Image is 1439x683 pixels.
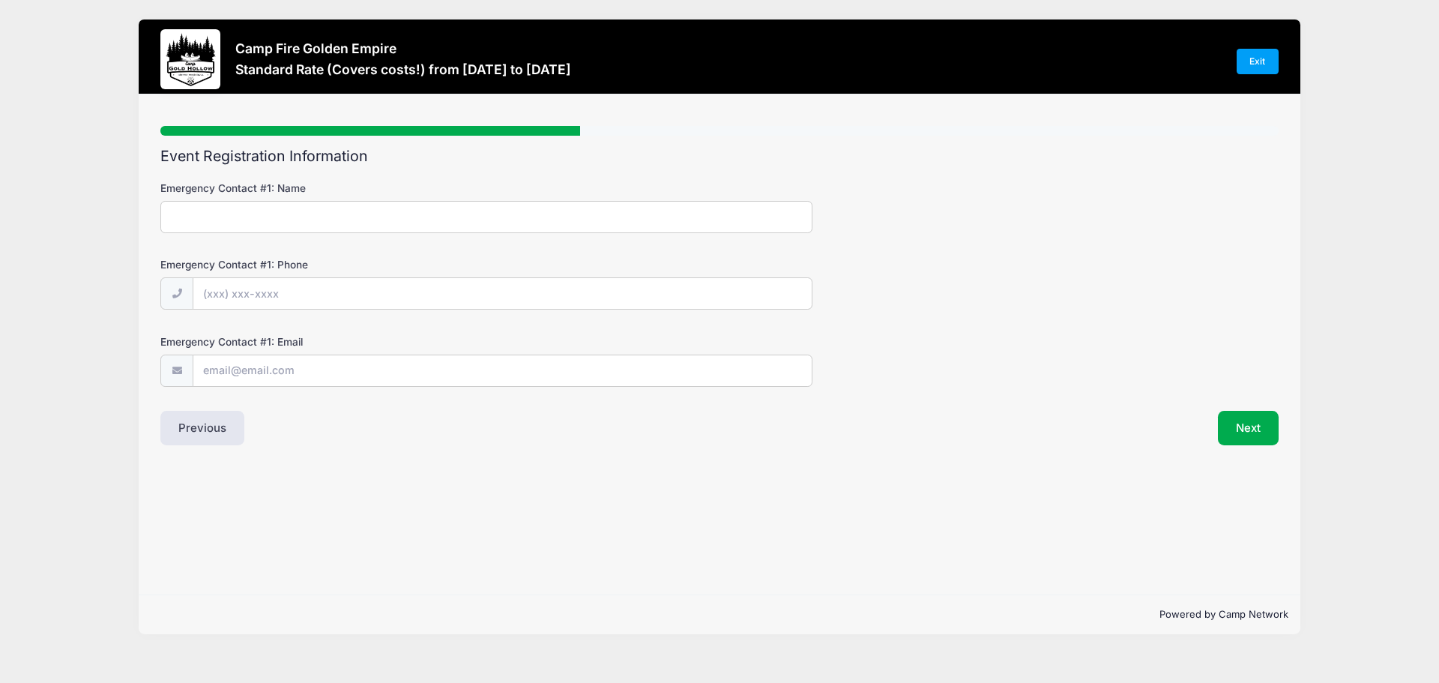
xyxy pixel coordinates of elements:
[160,148,1279,165] h2: Event Registration Information
[193,277,812,310] input: (xxx) xxx-xxxx
[160,181,533,196] label: Emergency Contact #1: Name
[235,61,571,77] h3: Standard Rate (Covers costs!) from [DATE] to [DATE]
[235,40,571,56] h3: Camp Fire Golden Empire
[193,355,812,387] input: email@email.com
[160,334,533,349] label: Emergency Contact #1: Email
[160,257,533,272] label: Emergency Contact #1: Phone
[1237,49,1279,74] a: Exit
[160,411,244,445] button: Previous
[1218,411,1279,445] button: Next
[151,607,1288,622] p: Powered by Camp Network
